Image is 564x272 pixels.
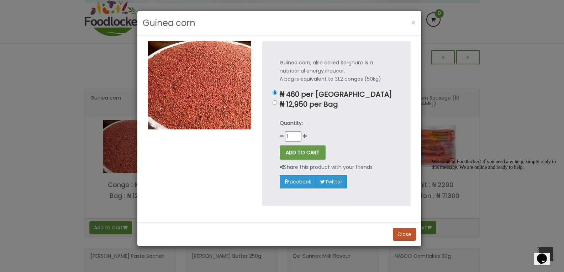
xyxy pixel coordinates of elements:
p: Share this product with your friends [280,163,373,171]
h3: Guinea corn [143,16,195,30]
a: Twitter [316,175,347,188]
span: × [411,18,416,28]
input: ₦ 12,950 per Bag [273,100,277,105]
span: Welcome to Foodlocker! If you need any help, simply reply to this message. We are online and read... [3,3,127,14]
p: ₦ 460 per [GEOGRAPHIC_DATA] [280,90,393,98]
strong: Quantity: [280,119,303,127]
img: Guinea corn [148,41,251,129]
iframe: chat widget [429,156,557,240]
input: ₦ 460 per [GEOGRAPHIC_DATA] [273,90,277,95]
div: Welcome to Foodlocker! If you need any help, simply reply to this message. We are online and read... [3,3,131,14]
button: Close [407,16,420,30]
a: Facebook [280,175,316,188]
button: Close [393,228,416,241]
button: ADD TO CART [280,145,326,160]
p: ₦ 12,950 per Bag [280,100,393,108]
p: Guinea corn, also called Sorghum is a nutritional energy inducer. A bag is equivalent to 31.2 con... [280,59,393,83]
iframe: chat widget [534,244,557,265]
